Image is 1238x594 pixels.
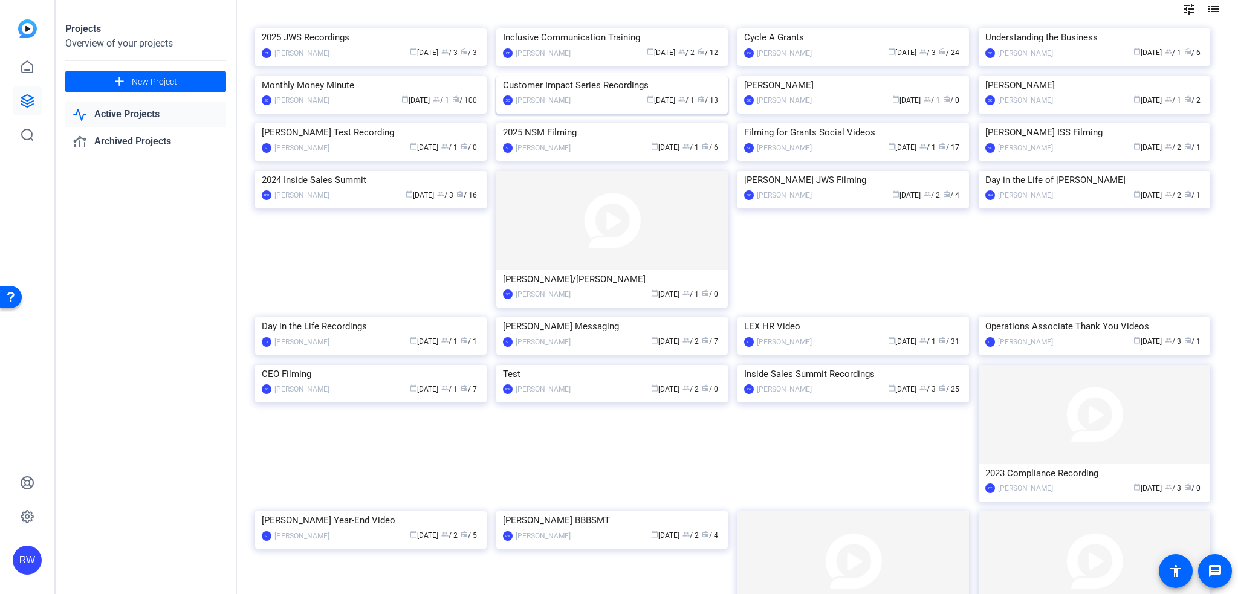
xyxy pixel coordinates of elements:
[919,337,936,346] span: / 1
[985,123,1204,141] div: [PERSON_NAME] ISS Filming
[516,383,571,395] div: [PERSON_NAME]
[985,143,995,153] div: SC
[744,384,754,394] div: RW
[744,48,754,58] div: RW
[274,530,329,542] div: [PERSON_NAME]
[503,76,721,94] div: Customer Impact Series Recordings
[65,71,226,92] button: New Project
[1165,191,1181,199] span: / 2
[919,143,936,152] span: / 1
[516,336,571,348] div: [PERSON_NAME]
[651,337,658,344] span: calendar_today
[1208,564,1222,578] mat-icon: message
[1133,191,1162,199] span: [DATE]
[985,28,1204,47] div: Understanding the Business
[651,385,679,393] span: [DATE]
[441,384,449,392] span: group
[262,76,480,94] div: Monthly Money Minute
[1133,48,1162,57] span: [DATE]
[919,337,927,344] span: group
[1184,337,1201,346] span: / 1
[274,336,329,348] div: [PERSON_NAME]
[985,464,1204,482] div: 2023 Compliance Recording
[1182,2,1196,16] mat-icon: tune
[757,189,812,201] div: [PERSON_NAME]
[441,143,458,152] span: / 1
[274,47,329,59] div: [PERSON_NAME]
[744,123,962,141] div: Filming for Grants Social Videos
[1165,48,1172,55] span: group
[1184,48,1201,57] span: / 6
[441,531,458,540] span: / 2
[1165,48,1181,57] span: / 1
[1184,95,1191,103] span: radio
[888,385,916,393] span: [DATE]
[1184,143,1201,152] span: / 1
[1165,95,1172,103] span: group
[262,143,271,153] div: SC
[682,290,699,299] span: / 1
[943,95,950,103] span: radio
[410,337,438,346] span: [DATE]
[651,290,679,299] span: [DATE]
[1133,96,1162,105] span: [DATE]
[262,190,271,200] div: RW
[651,143,658,150] span: calendar_today
[112,74,127,89] mat-icon: add
[274,189,329,201] div: [PERSON_NAME]
[274,94,329,106] div: [PERSON_NAME]
[503,48,513,58] div: CT
[682,531,699,540] span: / 2
[647,95,654,103] span: calendar_today
[757,94,812,106] div: [PERSON_NAME]
[262,123,480,141] div: [PERSON_NAME] Test Recording
[998,94,1053,106] div: [PERSON_NAME]
[647,48,654,55] span: calendar_today
[651,143,679,152] span: [DATE]
[1165,483,1172,491] span: group
[919,143,927,150] span: group
[682,531,690,538] span: group
[437,190,444,198] span: group
[1205,2,1220,16] mat-icon: list
[441,385,458,393] span: / 1
[456,191,477,199] span: / 16
[647,48,675,57] span: [DATE]
[516,47,571,59] div: [PERSON_NAME]
[503,143,513,153] div: SC
[919,384,927,392] span: group
[651,384,658,392] span: calendar_today
[702,384,709,392] span: radio
[985,317,1204,335] div: Operations Associate Thank You Videos
[262,317,480,335] div: Day in the Life Recordings
[744,143,754,153] div: SC
[1184,143,1191,150] span: radio
[985,483,995,493] div: CT
[441,337,449,344] span: group
[1133,484,1162,492] span: [DATE]
[1133,143,1141,150] span: calendar_today
[461,48,477,57] span: / 3
[1165,337,1172,344] span: group
[441,531,449,538] span: group
[410,385,438,393] span: [DATE]
[892,96,921,105] span: [DATE]
[410,143,438,152] span: [DATE]
[998,336,1053,348] div: [PERSON_NAME]
[401,95,409,103] span: calendar_today
[698,96,718,105] span: / 13
[744,171,962,189] div: [PERSON_NAME] JWS Filming
[939,384,946,392] span: radio
[943,190,950,198] span: radio
[924,95,931,103] span: group
[702,290,718,299] span: / 0
[998,47,1053,59] div: [PERSON_NAME]
[1184,484,1201,492] span: / 0
[1133,95,1141,103] span: calendar_today
[702,531,709,538] span: radio
[702,143,718,152] span: / 6
[651,531,658,538] span: calendar_today
[262,95,271,105] div: SC
[461,531,468,538] span: radio
[1184,483,1191,491] span: radio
